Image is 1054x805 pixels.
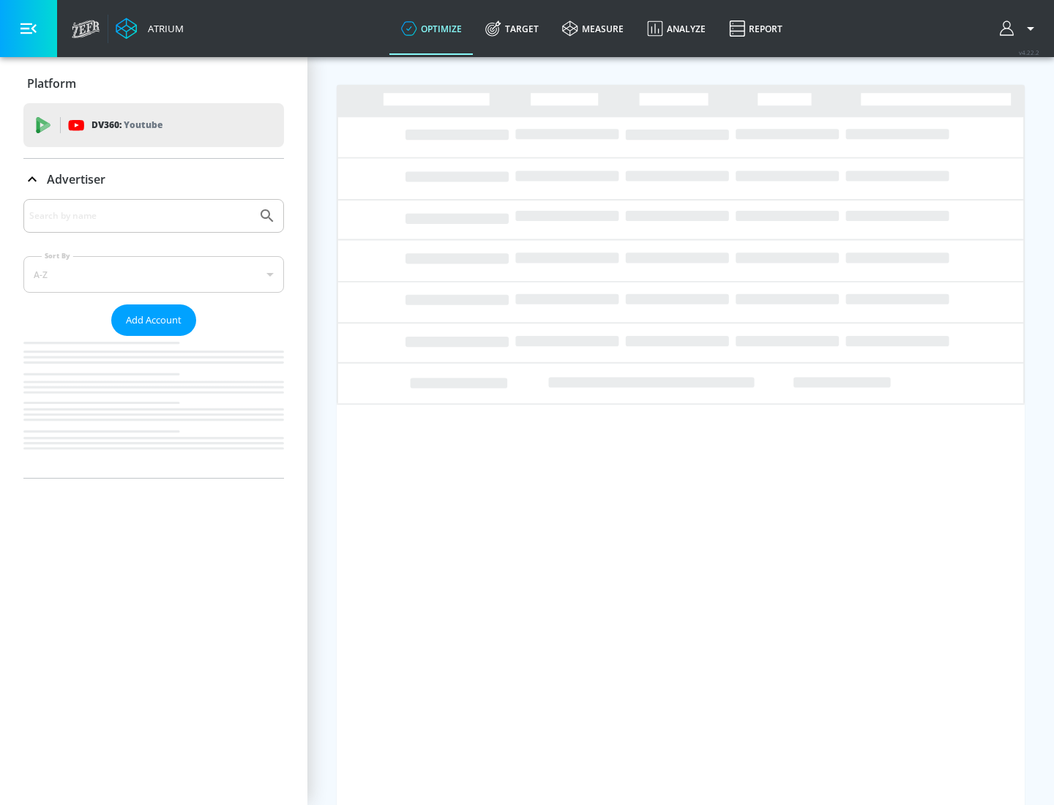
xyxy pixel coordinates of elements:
label: Sort By [42,251,73,261]
input: Search by name [29,206,251,225]
div: Advertiser [23,159,284,200]
span: v 4.22.2 [1019,48,1039,56]
span: Add Account [126,312,182,329]
div: A-Z [23,256,284,293]
div: Advertiser [23,199,284,478]
p: DV360: [91,117,162,133]
a: optimize [389,2,474,55]
p: Platform [27,75,76,91]
a: Report [717,2,794,55]
div: Atrium [142,22,184,35]
a: measure [550,2,635,55]
div: DV360: Youtube [23,103,284,147]
button: Add Account [111,304,196,336]
nav: list of Advertiser [23,336,284,478]
a: Target [474,2,550,55]
a: Analyze [635,2,717,55]
a: Atrium [116,18,184,40]
p: Youtube [124,117,162,132]
div: Platform [23,63,284,104]
p: Advertiser [47,171,105,187]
